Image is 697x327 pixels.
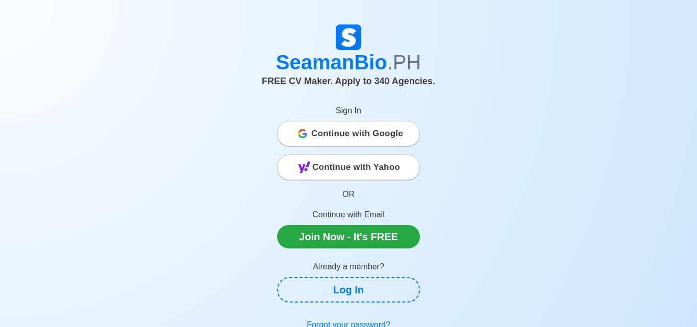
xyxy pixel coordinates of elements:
span: Continue with Yahoo [312,157,400,178]
a: Join Now - It's FREE [277,225,420,248]
a: Log In [277,277,420,303]
p: Continue with Email [277,209,420,221]
p: Already a member? [277,261,420,273]
p: Sign In [277,105,420,117]
span: FREE CV Maker. Apply to 340 Agencies. [262,76,435,86]
span: Continue with Google [311,123,403,144]
img: Logo [336,24,361,50]
p: OR [277,188,420,200]
button: Continue with Yahoo [277,155,420,180]
h1: SeamanBio [65,50,632,74]
span: .PH [387,51,421,73]
button: Continue with Google [277,121,420,146]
